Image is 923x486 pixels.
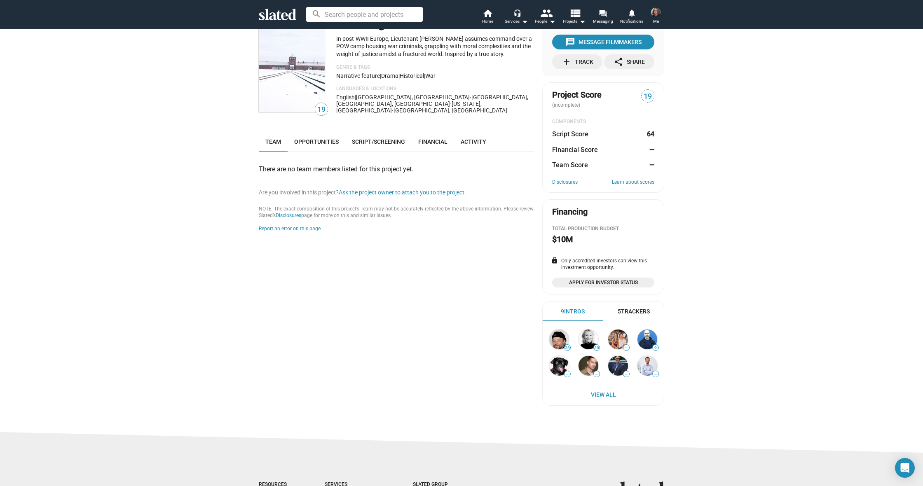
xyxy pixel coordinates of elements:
[608,329,628,349] img: Kate Winter
[259,15,325,112] img: The Cage
[565,346,570,350] span: 28
[336,100,482,114] span: [US_STATE], [GEOGRAPHIC_DATA]
[552,35,654,49] button: Message Filmmakers
[577,16,587,26] mat-icon: arrow_drop_down
[450,100,452,107] span: ·
[552,161,588,169] dt: Team Score
[563,16,586,26] span: Projects
[569,7,581,19] mat-icon: view_list
[549,329,569,349] img: Barney Burman
[355,94,356,100] span: |
[259,132,288,152] a: Team
[483,8,492,18] mat-icon: home
[562,57,572,67] mat-icon: add
[552,102,582,108] span: (incomplete)
[315,104,328,115] span: 19
[392,107,394,114] span: ·
[502,8,531,26] button: Services
[552,130,588,138] dt: Script Score
[561,308,585,315] div: 9 Intros
[552,119,654,125] div: COMPONENTS
[259,206,534,219] div: NOTE: The exact composition of this project’s Team may not be accurately reflected by the above i...
[653,16,659,26] span: Me
[381,72,398,79] span: Drama
[336,35,534,58] p: In post-WWII Europe, Lieutenant [PERSON_NAME] assumes command over a POW camp housing war crimina...
[259,165,534,173] div: There are no team members listed for this project yet.
[552,234,573,245] h2: $10M
[588,8,617,26] a: Messaging
[552,278,654,287] a: Apply for Investor Status
[380,72,381,79] span: |
[394,107,507,114] span: [GEOGRAPHIC_DATA], [GEOGRAPHIC_DATA]
[461,138,486,145] span: Activity
[614,57,623,67] mat-icon: share
[535,16,555,26] div: People
[565,372,570,376] span: —
[579,329,598,349] img: Shelly B...
[614,54,645,69] div: Share
[560,8,588,26] button: Projects
[642,91,654,102] span: 19
[470,94,471,100] span: ·
[552,206,588,217] div: Financing
[339,189,466,196] button: Ask the project owner to attach you to the project.
[593,16,613,26] span: Messaging
[356,94,470,100] span: [GEOGRAPHIC_DATA], [GEOGRAPHIC_DATA]
[608,356,628,376] img: Ken mandeville
[562,54,593,69] div: Track
[552,258,654,271] div: Only accredited investors can view this investment opportunity.
[400,72,424,79] span: Historical
[294,138,339,145] span: Opportunities
[544,387,662,402] a: View All
[612,179,654,186] a: Learn about scores
[620,16,643,26] span: Notifications
[425,72,436,79] span: War
[412,132,454,152] a: Financial
[454,132,493,152] a: Activity
[653,372,658,376] span: —
[599,9,607,17] mat-icon: forum
[513,9,521,16] mat-icon: headset_mic
[398,72,400,79] span: |
[336,72,380,79] span: Narrative feature
[552,54,602,69] button: Track
[552,179,578,186] a: Disclosures
[288,132,345,152] a: Opportunities
[259,226,321,232] button: Report an error on this page
[552,226,654,232] div: Total Production budget
[604,54,654,69] button: Share
[549,356,569,376] img: Sharon Bruneau
[352,138,405,145] span: Script/Screening
[623,372,629,376] span: —
[647,145,654,154] dd: —
[565,35,642,49] div: Message Filmmakers
[336,64,534,71] p: Genre & Tags
[540,7,552,19] mat-icon: people
[551,387,656,402] span: View All
[531,8,560,26] button: People
[646,6,666,27] button: Cody CowellMe
[276,213,301,218] a: Disclosures
[895,458,915,478] div: Open Intercom Messenger
[418,138,447,145] span: Financial
[618,308,650,315] div: 5 Trackers
[336,94,355,100] span: English
[579,356,598,376] img: Evan Michael Jones
[336,94,528,107] span: [GEOGRAPHIC_DATA], [GEOGRAPHIC_DATA], [GEOGRAPHIC_DATA]
[617,8,646,26] a: Notifications
[637,329,657,349] img: Art Arutyunyan
[623,346,629,350] span: —
[345,132,412,152] a: Script/Screening
[424,72,425,79] span: |
[628,9,635,16] mat-icon: notifications
[594,346,600,350] span: 39
[647,130,654,138] dd: 64
[552,89,602,100] span: Project Score
[653,346,658,350] span: 9
[482,16,493,26] span: Home
[306,7,423,22] input: Search people and projects
[557,278,649,287] span: Apply for Investor Status
[265,138,281,145] span: Team
[552,145,598,154] dt: Financial Score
